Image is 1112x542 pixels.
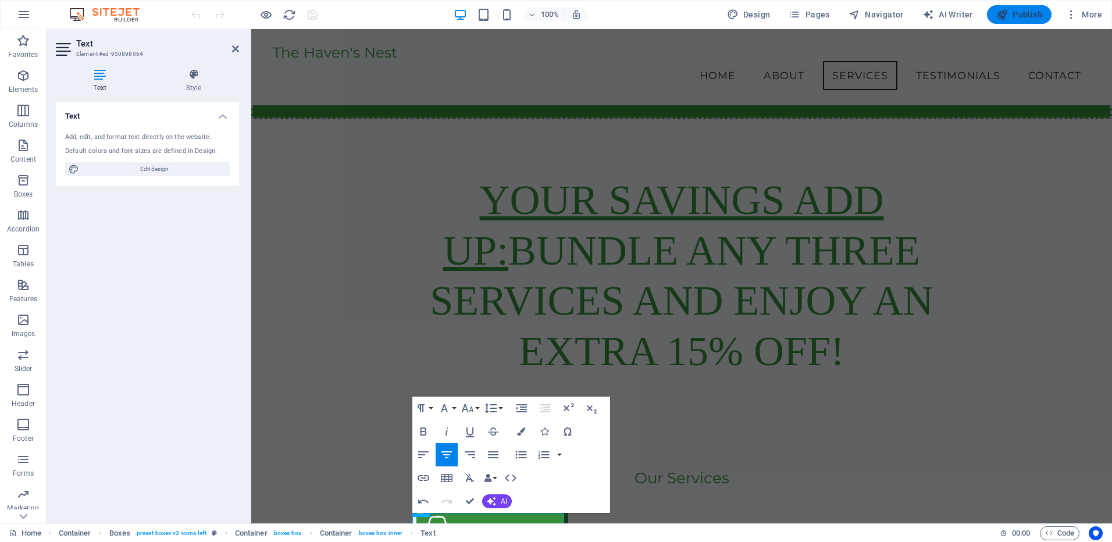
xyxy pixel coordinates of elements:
div: Add, edit, and format text directly on the website. [65,133,230,142]
h2: Text [76,38,239,49]
button: Navigator [844,5,908,24]
span: AI Writer [922,9,973,20]
p: Images [12,329,35,338]
p: Columns [9,120,38,129]
button: Design [722,5,775,24]
h6: Session time [1000,526,1031,540]
button: 100% [523,8,565,22]
button: Insert Table [436,466,458,490]
span: Click to select. Double-click to edit [59,526,91,540]
span: AI [501,498,507,505]
p: Forms [13,469,34,478]
button: Align Justify [482,443,504,466]
span: More [1065,9,1102,20]
button: Decrease Indent [534,397,556,420]
span: Publish [996,9,1042,20]
button: Superscript [557,397,579,420]
button: Italic (Ctrl+I) [436,420,458,443]
button: Undo (Ctrl+Z) [412,490,434,513]
button: Confirm (Ctrl+⏎) [459,490,481,513]
p: Boxes [14,190,33,199]
button: Ordered List [533,443,555,466]
button: Data Bindings [482,466,498,490]
span: Design [727,9,771,20]
button: Colors [510,420,532,443]
p: Slider [15,364,33,373]
button: Align Left [412,443,434,466]
button: Subscript [580,397,603,420]
h3: Element #ed-950898964 [76,49,216,59]
button: Code [1040,526,1079,540]
button: Unordered List [510,443,532,466]
p: Tables [13,259,34,269]
p: Marketing [7,504,39,513]
p: Accordion [7,224,40,234]
button: Clear Formatting [459,466,481,490]
p: Features [9,294,37,304]
button: Align Right [459,443,481,466]
button: Redo (Ctrl+Shift+Z) [436,490,458,513]
button: Strikethrough [482,420,504,443]
nav: breadcrumb [59,526,436,540]
span: 00 00 [1012,526,1030,540]
button: Publish [987,5,1052,24]
button: Underline (Ctrl+U) [459,420,481,443]
button: Icons [533,420,555,443]
span: Edit design [83,162,226,176]
button: Pages [784,5,834,24]
i: On resize automatically adjust zoom level to fit chosen device. [571,9,582,20]
button: HTML [500,466,522,490]
button: Paragraph Format [412,397,434,420]
button: Bold (Ctrl+B) [412,420,434,443]
p: Footer [13,434,34,443]
button: Usercentrics [1089,526,1103,540]
button: Special Characters [557,420,579,443]
h4: Text [56,102,239,123]
span: Click to select. Double-click to edit [109,526,130,540]
span: Click to select. Double-click to edit [235,526,268,540]
span: Click to select. Double-click to edit [420,526,435,540]
i: Reload page [283,8,296,22]
span: Navigator [849,9,904,20]
span: . preset-boxes-v3-icons-left [135,526,207,540]
button: AI [482,494,512,508]
button: Font Size [459,397,481,420]
img: Editor Logo [67,8,154,22]
span: . boxes-box-inner [357,526,403,540]
p: Header [12,399,35,408]
h6: 100% [541,8,559,22]
button: reload [282,8,296,22]
button: Align Center [436,443,458,466]
button: Ordered List [555,443,564,466]
h4: Text [56,69,148,93]
button: Increase Indent [511,397,533,420]
div: Default colors and font sizes are defined in Design. [65,147,230,156]
h4: Style [148,69,239,93]
span: Pages [789,9,829,20]
button: More [1061,5,1107,24]
a: Click to cancel selection. Double-click to open Pages [9,526,41,540]
button: Font Family [436,397,458,420]
p: Elements [9,85,38,94]
span: Code [1045,526,1074,540]
button: Edit design [65,162,230,176]
button: AI Writer [918,5,978,24]
span: Click to select. Double-click to edit [320,526,352,540]
button: Insert Link [412,466,434,490]
div: Design (Ctrl+Alt+Y) [722,5,775,24]
span: : [1020,529,1022,537]
p: Content [10,155,36,164]
button: Line Height [482,397,504,420]
button: Click here to leave preview mode and continue editing [259,8,273,22]
span: . boxes-box [272,526,302,540]
i: This element is a customizable preset [212,530,217,536]
p: Favorites [8,50,38,59]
